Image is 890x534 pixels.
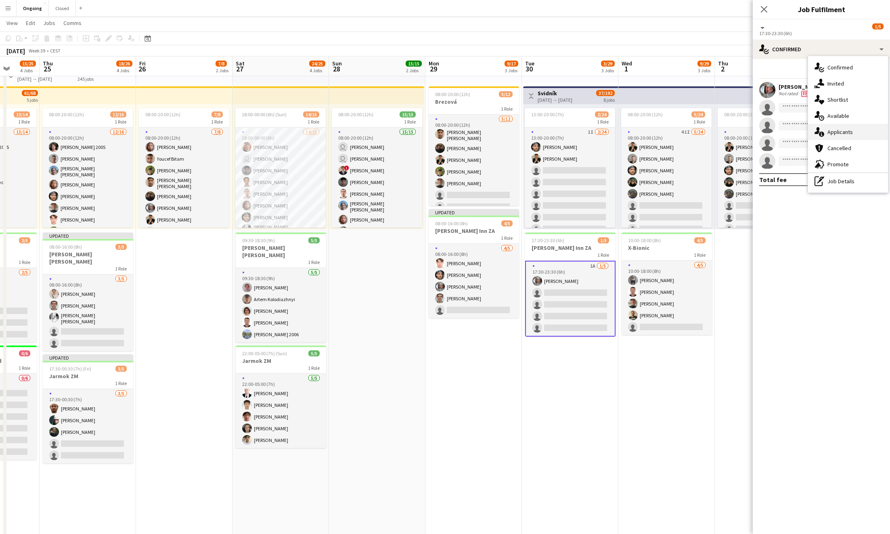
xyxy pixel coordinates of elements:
[622,232,712,335] div: 10:00-18:00 (8h)4/5X-Bionic1 Role4/510:00-18:00 (8h)[PERSON_NAME][PERSON_NAME][PERSON_NAME][PERSO...
[43,251,133,265] h3: [PERSON_NAME] [PERSON_NAME]
[49,0,76,16] button: Closed
[718,108,808,228] app-job-card: 08:00-20:00 (12h)5/241 Role41I5/2408:00-20:00 (12h)[PERSON_NAME][PERSON_NAME][PERSON_NAME][PERSON...
[115,266,127,272] span: 1 Role
[435,91,470,97] span: 08:00-20:00 (12h)
[827,112,849,119] span: Available
[525,108,615,228] app-job-card: 13:00-20:00 (7h)2/241 Role1I2/2413:00-20:00 (7h)[PERSON_NAME][PERSON_NAME]
[60,18,85,28] a: Comms
[110,111,126,117] span: 12/16
[404,119,416,125] span: 1 Role
[308,259,320,265] span: 1 Role
[27,96,38,103] div: 5 jobs
[43,232,133,351] div: Updated08:00-16:00 (8h)3/5[PERSON_NAME] [PERSON_NAME]1 Role3/508:00-16:00 (8h)[PERSON_NAME][PERSO...
[406,61,422,67] span: 15/15
[308,350,320,356] span: 5/5
[628,111,663,117] span: 08:00-20:00 (12h)
[19,365,30,371] span: 1 Role
[77,75,94,82] div: 245 jobs
[235,128,326,331] app-card-role: 14/1518:00-00:00 (6h)[PERSON_NAME] [PERSON_NAME][PERSON_NAME][PERSON_NAME][PERSON_NAME][PERSON_NA...
[115,244,127,250] span: 3/5
[621,108,712,228] app-job-card: 08:00-20:00 (12h)5/241 Role41I5/2408:00-20:00 (12h)[PERSON_NAME][PERSON_NAME][PERSON_NAME][PERSON...
[872,23,884,29] span: 1/5
[19,259,30,265] span: 1 Role
[308,237,320,243] span: 5/5
[717,64,728,73] span: 2
[698,67,711,73] div: 3 Jobs
[427,64,439,73] span: 29
[801,91,812,97] span: Fee
[525,60,534,67] span: Tue
[597,119,609,125] span: 1 Role
[800,90,813,97] div: Crew has different fees then in role
[532,237,564,243] span: 17:30-23:30 (6h)
[17,76,77,82] div: [DATE] → [DATE]
[596,90,615,96] span: 37/192
[601,61,615,67] span: 3/29
[759,30,884,36] div: 17:30-23:30 (6h)
[332,60,342,67] span: Sun
[115,119,126,125] span: 1 Role
[117,67,132,73] div: 4 Jobs
[501,235,513,241] span: 1 Role
[18,119,30,125] span: 1 Role
[23,18,38,28] a: Edit
[236,232,326,342] app-job-card: 09:30-18:30 (9h)5/5[PERSON_NAME] [PERSON_NAME]1 Role5/509:30-18:30 (9h)[PERSON_NAME]Artem Kolodia...
[42,64,53,73] span: 25
[779,90,800,97] div: Not rated
[525,232,616,337] app-job-card: 17:30-23:30 (6h)1/5[PERSON_NAME] Inn ZA1 Role1A1/517:30-23:30 (6h)[PERSON_NAME]
[501,106,513,112] span: 1 Role
[598,237,609,243] span: 1/5
[43,373,133,380] h3: Jarmok ZM
[139,60,146,67] span: Fri
[235,108,326,228] app-job-card: 18:00-00:00 (6h) (Sun)14/151 Role14/1518:00-00:00 (6h)[PERSON_NAME] [PERSON_NAME][PERSON_NAME][PE...
[116,61,132,67] span: 18/26
[212,111,223,117] span: 7/8
[406,67,421,73] div: 2 Jobs
[628,237,661,243] span: 10:00-18:00 (8h)
[693,119,705,125] span: 1 Role
[429,115,519,273] app-card-role: 5/1208:00-20:00 (12h)[PERSON_NAME] [PERSON_NAME][PERSON_NAME][PERSON_NAME][PERSON_NAME][PERSON_NAME]
[694,237,706,243] span: 4/5
[827,80,844,87] span: Invited
[49,244,82,250] span: 08:00-16:00 (8h)
[595,111,609,117] span: 2/24
[303,111,319,117] span: 14/15
[505,61,518,67] span: 9/17
[621,128,712,424] app-card-role: 41I5/2408:00-20:00 (12h)[PERSON_NAME][PERSON_NAME][PERSON_NAME][PERSON_NAME][PERSON_NAME]
[145,111,180,117] span: 08:00-20:00 (12h)
[808,173,888,189] div: Job Details
[242,111,287,117] span: 18:00-00:00 (6h) (Sun)
[753,4,890,15] h3: Job Fulfilment
[40,18,59,28] a: Jobs
[19,350,30,356] span: 0/6
[3,18,21,28] a: View
[429,209,519,216] div: Updated
[827,96,848,103] span: Shortlist
[724,111,759,117] span: 08:00-20:00 (12h)
[344,165,349,170] span: !
[17,0,49,16] button: Ongoing
[43,354,133,361] div: Updated
[6,19,18,27] span: View
[19,237,30,243] span: 2/5
[236,346,326,448] div: 22:00-05:00 (7h) (Sun)5/5Jarmok ZM1 Role5/522:00-05:00 (7h)[PERSON_NAME][PERSON_NAME][PERSON_NAME...
[216,61,227,67] span: 7/8
[139,108,229,228] app-job-card: 08:00-20:00 (12h)7/81 Role7/808:00-20:00 (12h)[PERSON_NAME]Youcef Bitam[PERSON_NAME][PERSON_NAME]...
[429,86,519,206] app-job-card: 08:00-20:00 (12h)5/12Brezová1 Role5/1208:00-20:00 (12h)[PERSON_NAME] [PERSON_NAME][PERSON_NAME][P...
[235,64,245,73] span: 27
[43,232,133,239] div: Updated
[20,67,36,73] div: 4 Jobs
[43,354,133,463] div: Updated17:30-00:30 (7h) (Fri)3/5Jarmok ZM1 Role3/517:30-00:30 (7h)[PERSON_NAME][PERSON_NAME][PERS...
[22,90,38,96] span: 61/68
[236,268,326,342] app-card-role: 5/509:30-18:30 (9h)[PERSON_NAME]Artem Kolodiazhnyi[PERSON_NAME][PERSON_NAME][PERSON_NAME] 2006
[622,244,712,251] h3: X-Bionic
[331,64,342,73] span: 28
[236,60,245,67] span: Sat
[601,67,614,73] div: 3 Jobs
[538,90,572,97] h3: Svidník
[43,274,133,351] app-card-role: 3/508:00-16:00 (8h)[PERSON_NAME][PERSON_NAME][PERSON_NAME] [PERSON_NAME]
[43,19,55,27] span: Jobs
